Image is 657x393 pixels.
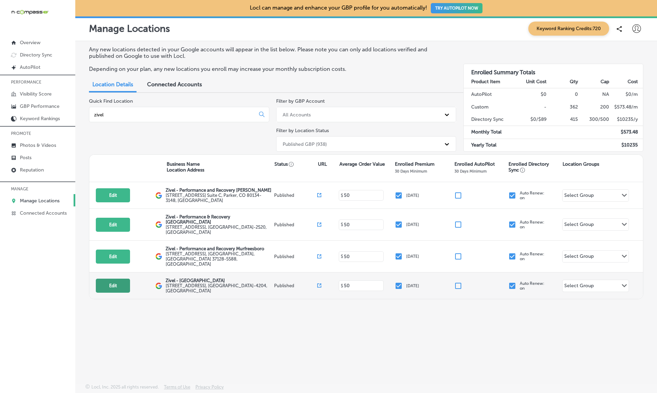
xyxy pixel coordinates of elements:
[20,52,52,58] p: Directory Sync
[20,155,31,161] p: Posts
[578,88,609,101] td: NA
[20,64,40,70] p: AutoPilot
[520,281,544,291] p: Auto Renew: on
[471,79,500,85] strong: Product Item
[195,384,224,393] a: Privacy Policy
[166,246,272,251] p: Zivel - Performance and Recovery Murfreesboro
[609,139,643,151] td: $ 10235
[89,66,449,72] p: Depending on your plan, any new locations you enroll may increase your monthly subscription costs.
[516,76,547,88] th: Unit Cost
[406,254,419,259] p: [DATE]
[274,283,318,288] p: Published
[166,214,272,225] p: Zivel - Performance & Recovery [GEOGRAPHIC_DATA]
[464,139,516,151] td: Yearly Total
[20,210,67,216] p: Connected Accounts
[341,193,343,198] p: $
[20,103,60,109] p: GBP Performance
[341,283,343,288] p: $
[464,101,516,113] td: Custom
[20,142,56,148] p: Photos & Videos
[454,169,487,174] p: 30 Days Minimum
[563,161,599,167] p: Location Groups
[20,167,44,173] p: Reputation
[166,225,272,235] label: [STREET_ADDRESS] , [GEOGRAPHIC_DATA]-2520, [GEOGRAPHIC_DATA]
[89,98,133,104] label: Quick Find Location
[274,222,318,227] p: Published
[406,283,419,288] p: [DATE]
[609,88,643,101] td: $ 0 /m
[564,253,594,261] div: Select Group
[155,282,162,289] img: logo
[508,161,559,173] p: Enrolled Directory Sync
[155,253,162,260] img: logo
[147,81,202,88] span: Connected Accounts
[406,193,419,198] p: [DATE]
[96,218,130,232] button: Edit
[609,101,643,113] td: $ 573.48 /m
[92,81,133,88] span: Location Details
[578,101,609,113] td: 200
[464,88,516,101] td: AutoPilot
[164,384,190,393] a: Terms of Use
[547,88,578,101] td: 0
[341,222,343,227] p: $
[20,116,60,122] p: Keyword Rankings
[516,88,547,101] td: $0
[276,128,329,134] label: Filter by Location Status
[91,384,159,390] p: Locl, Inc. 2025 all rights reserved.
[464,126,516,139] td: Monthly Total
[547,76,578,88] th: Qty
[547,113,578,126] td: 415
[454,161,495,167] p: Enrolled AutoPilot
[395,161,435,167] p: Enrolled Premium
[464,64,643,76] h3: Enrolled Summary Totals
[166,283,272,293] label: [STREET_ADDRESS] , [GEOGRAPHIC_DATA]-4204, [GEOGRAPHIC_DATA]
[520,220,544,229] p: Auto Renew: on
[609,113,643,126] td: $ 10235 /y
[528,22,609,36] span: Keyword Ranking Credits: 720
[20,40,40,46] p: Overview
[431,3,482,13] button: TRY AUTOPILOT NOW
[564,221,594,229] div: Select Group
[155,192,162,199] img: logo
[276,98,325,104] label: Filter by GBP Account
[274,161,318,167] p: Status
[166,193,272,203] label: [STREET_ADDRESS] Suite C , Parker, CO 80134-3148, [GEOGRAPHIC_DATA]
[20,198,60,204] p: Manage Locations
[564,283,594,291] div: Select Group
[341,254,343,259] p: $
[89,23,170,34] p: Manage Locations
[609,76,643,88] th: Cost
[578,113,609,126] td: 300/500
[283,112,311,117] div: All Accounts
[609,126,643,139] td: $ 573.48
[520,252,544,261] p: Auto Renew: on
[166,188,272,193] p: Zivel - Performance and Recovery [PERSON_NAME]
[564,192,594,200] div: Select Group
[578,76,609,88] th: Cap
[96,250,130,264] button: Edit
[167,161,204,173] p: Business Name Location Address
[547,101,578,113] td: 362
[318,161,327,167] p: URL
[89,46,449,59] p: Any new locations detected in your Google accounts will appear in the list below. Please note you...
[155,221,162,228] img: logo
[96,188,130,202] button: Edit
[464,113,516,126] td: Directory Sync
[166,278,272,283] p: Zivel - [GEOGRAPHIC_DATA]
[516,113,547,126] td: $0/$89
[395,169,427,174] p: 30 Days Minimum
[166,251,272,267] label: [STREET_ADDRESS] , [GEOGRAPHIC_DATA], [GEOGRAPHIC_DATA] 37128-5588, [GEOGRAPHIC_DATA]
[516,101,547,113] td: -
[406,222,419,227] p: [DATE]
[520,191,544,200] p: Auto Renew: on
[274,254,318,259] p: Published
[20,91,52,97] p: Visibility Score
[339,161,385,167] p: Average Order Value
[283,141,327,147] div: Published GBP (938)
[274,193,318,198] p: Published
[93,112,254,118] input: All Locations
[11,9,49,15] img: 660ab0bf-5cc7-4cb8-ba1c-48b5ae0f18e60NCTV_CLogo_TV_Black_-500x88.png
[96,279,130,293] button: Edit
